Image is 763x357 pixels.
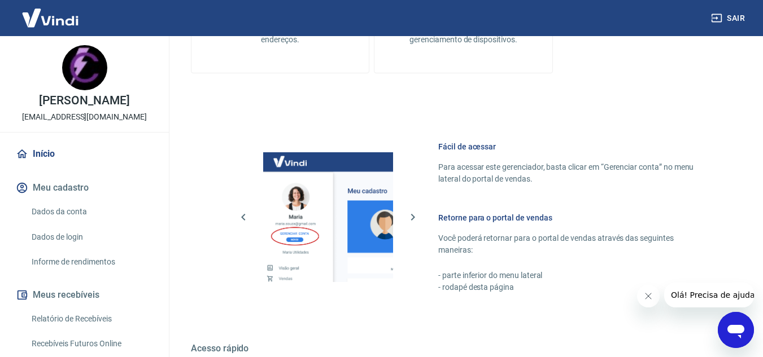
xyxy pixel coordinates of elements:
[22,111,147,123] p: [EMAIL_ADDRESS][DOMAIN_NAME]
[664,283,754,307] iframe: Mensagem da empresa
[14,142,155,166] a: Início
[438,270,709,281] p: - parte inferior do menu lateral
[27,226,155,249] a: Dados de login
[263,152,393,282] img: Imagem da dashboard mostrando o botão de gerenciar conta na sidebar no lado esquerdo
[62,45,107,90] img: 0ed00d95-d8bd-421d-b686-cd2ed493de0f.jpeg
[27,332,155,355] a: Recebíveis Futuros Online
[191,343,736,354] h5: Acesso rápido
[438,212,709,223] h6: Retorne para o portal de vendas
[14,283,155,307] button: Meus recebíveis
[14,175,155,200] button: Meu cadastro
[438,161,709,185] p: Para acessar este gerenciador, basta clicar em “Gerenciar conta” no menu lateral do portal de ven...
[27,250,155,274] a: Informe de rendimentos
[39,95,129,107] p: [PERSON_NAME]
[27,200,155,223] a: Dados da conta
[7,8,95,17] span: Olá! Precisa de ajuda?
[637,285,660,307] iframe: Fechar mensagem
[14,1,87,35] img: Vindi
[709,8,749,29] button: Sair
[438,281,709,293] p: - rodapé desta página
[438,232,709,256] p: Você poderá retornar para o portal de vendas através das seguintes maneiras:
[718,312,754,348] iframe: Botão para abrir a janela de mensagens
[438,141,709,152] h6: Fácil de acessar
[27,307,155,330] a: Relatório de Recebíveis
